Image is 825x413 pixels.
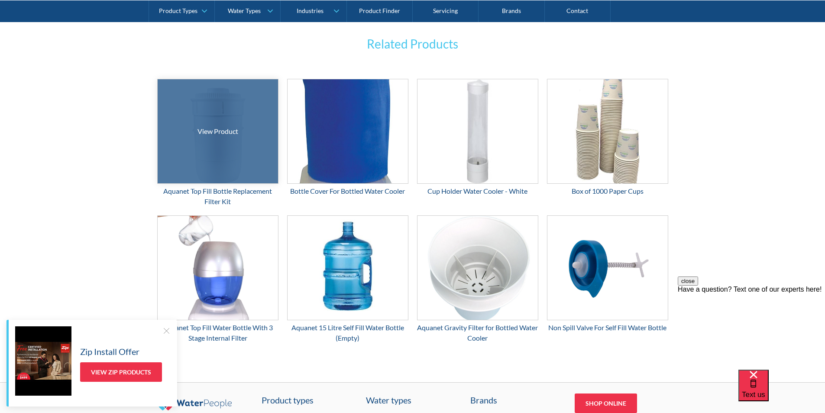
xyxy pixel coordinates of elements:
[157,215,278,343] a: Aquanet Top Fill Water Bottle With 3 Stage Internal Filter
[157,79,278,207] a: View ProductAquanet Top Fill Bottle Replacement Filter Kit
[417,322,538,343] div: Aquanet Gravity Filter for Bottled Water Cooler
[287,322,408,343] div: Aquanet 15 Litre Self Fill Water Bottle (Empty)
[197,126,238,137] div: View Product
[547,79,668,196] a: Box of 1000 Paper Cups
[15,326,71,396] img: Zip Install Offer
[262,393,355,406] a: Product types
[157,186,278,207] div: Aquanet Top Fill Bottle Replacement Filter Kit
[287,79,408,196] a: Bottle Cover For Bottled Water Cooler
[547,322,668,333] div: Non Spill Valve For Self Fill Water Bottle
[417,186,538,196] div: Cup Holder Water Cooler - White
[297,7,324,14] div: Industries
[417,215,538,343] a: Aquanet Gravity Filter for Bottled Water Cooler
[287,186,408,196] div: Bottle Cover For Bottled Water Cooler
[678,276,825,380] iframe: podium webchat widget prompt
[366,393,459,406] a: Water types
[287,35,538,53] h3: Related Products
[547,215,668,333] a: Non Spill Valve For Self Fill Water Bottle
[228,7,261,14] div: Water Types
[547,186,668,196] div: Box of 1000 Paper Cups
[738,370,825,413] iframe: podium webchat widget bubble
[287,215,408,343] a: Aquanet 15 Litre Self Fill Water Bottle (Empty)
[575,393,637,413] a: Shop Online
[159,7,197,14] div: Product Types
[470,393,564,406] div: Brands
[80,362,162,382] a: View Zip Products
[417,79,538,196] a: Cup Holder Water Cooler - White
[80,345,139,358] h5: Zip Install Offer
[157,322,278,343] div: Aquanet Top Fill Water Bottle With 3 Stage Internal Filter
